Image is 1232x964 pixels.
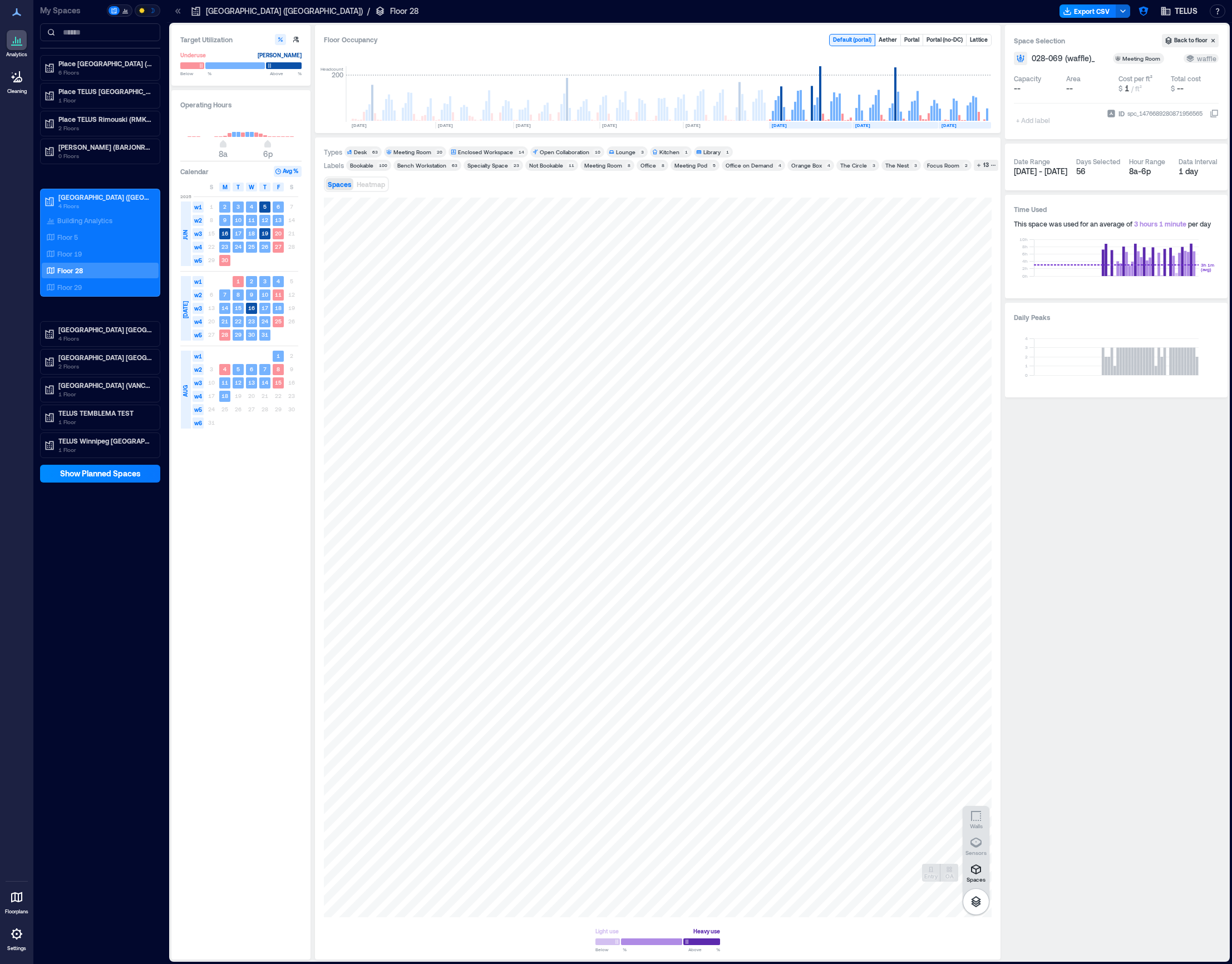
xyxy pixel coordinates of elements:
[7,945,26,952] p: Settings
[235,331,242,338] text: 29
[250,366,253,372] text: 6
[221,230,228,237] text: 16
[263,183,267,191] span: T
[693,926,720,937] div: Heavy use
[57,249,82,258] p: Floor 19
[686,122,701,128] text: [DATE]
[726,161,773,169] div: Office on Demand
[1066,83,1073,93] span: --
[193,255,204,266] span: w5
[963,833,989,859] button: Sensors
[791,161,822,169] div: Orange Box
[324,161,344,170] div: Labels
[703,148,721,156] div: Library
[58,151,152,160] p: 0 Floors
[58,59,152,68] p: Place [GEOGRAPHIC_DATA] (MTRLPQGL)
[248,230,255,237] text: 18
[193,228,204,239] span: w3
[248,304,255,311] text: 16
[58,409,152,417] p: TELUS TEMBLEMA TEST
[1014,219,1219,228] div: This space was used for an average of per day
[584,161,622,169] div: Meeting Room
[193,201,204,213] span: w1
[275,379,282,386] text: 15
[277,352,280,359] text: 1
[3,27,31,61] a: Analytics
[1171,85,1175,92] span: $
[58,115,152,124] p: Place TELUS Rimouski (RMKIPQQT)
[6,51,27,58] p: Analytics
[397,161,446,169] div: Bench Workstation
[221,257,228,263] text: 30
[248,243,255,250] text: 25
[275,318,282,324] text: 25
[1177,83,1184,93] span: --
[830,35,875,46] button: Default (portal)
[1171,74,1201,83] div: Total cost
[923,35,966,46] button: Portal (no-DC)
[901,35,923,46] button: Portal
[180,193,191,200] span: 2025
[248,379,255,386] text: 13
[262,230,268,237] text: 19
[516,149,526,155] div: 14
[967,876,985,883] p: Spaces
[249,183,254,191] span: W
[354,178,387,190] button: Heatmap
[223,183,228,191] span: M
[3,921,30,955] a: Settings
[326,178,353,190] button: Spaces
[235,243,242,250] text: 24
[3,63,31,98] a: Cleaning
[57,283,82,292] p: Floor 29
[57,266,83,275] p: Floor 28
[1032,53,1108,64] button: 028-069 (waffle)_
[235,217,242,223] text: 10
[1032,53,1095,64] span: 028-069 (waffle)_
[193,215,204,226] span: w2
[210,183,213,191] span: S
[250,203,253,210] text: 4
[58,96,152,105] p: 1 Floor
[193,391,204,402] span: w4
[927,161,959,169] div: Focus Room
[825,162,832,169] div: 4
[1129,166,1170,177] div: 8a - 6p
[1014,83,1021,94] span: --
[236,278,240,284] text: 1
[940,864,958,882] button: OA
[58,445,152,454] p: 1 Floor
[275,291,282,298] text: 11
[1122,55,1162,62] div: Meeting Room
[1175,6,1197,17] span: TELUS
[1186,54,1216,63] div: waffle
[1014,157,1050,166] div: Date Range
[262,318,268,324] text: 24
[277,183,280,191] span: F
[236,183,240,191] span: T
[855,122,870,128] text: [DATE]
[593,149,602,155] div: 10
[236,291,240,298] text: 8
[275,230,282,237] text: 20
[945,873,954,879] p: OA
[942,122,957,128] text: [DATE]
[274,166,302,177] button: Avg %
[438,122,453,128] text: [DATE]
[711,162,717,169] div: 5
[221,379,228,386] text: 11
[1129,157,1165,166] div: Hour Range
[206,6,363,17] p: [GEOGRAPHIC_DATA] ([GEOGRAPHIC_DATA])
[1118,74,1152,83] div: Cost per ft²
[982,160,990,170] div: 13
[1179,157,1218,166] div: Data Interval
[529,161,563,169] div: Not Bookable
[324,147,342,156] div: Types
[193,377,204,388] span: w3
[390,6,418,17] p: Floor 28
[965,849,987,856] p: Sensors
[885,161,909,169] div: The Nest
[277,278,280,284] text: 4
[181,301,190,318] span: [DATE]
[776,162,783,169] div: 4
